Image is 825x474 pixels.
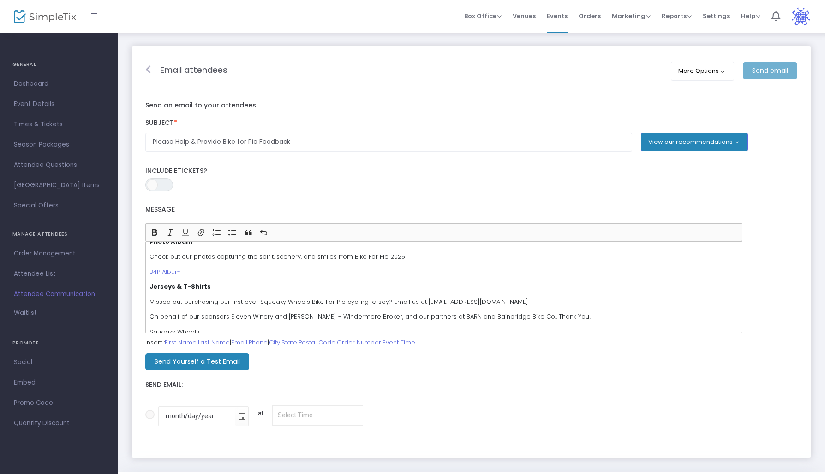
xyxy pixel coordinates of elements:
[14,139,104,151] span: Season Packages
[198,338,230,347] a: Last Name
[14,308,37,318] span: Waitlist
[281,338,297,347] a: State
[14,179,104,191] span: [GEOGRAPHIC_DATA] Items
[149,267,181,276] a: B4P Album
[741,12,760,20] span: Help
[159,407,235,426] input: Toggle calendarat
[231,338,247,347] a: Email
[145,241,742,333] div: Rich Text Editor, main
[299,338,335,347] a: Postal Code
[165,338,197,347] a: First Name
[149,237,192,246] strong: Photo Album
[14,417,104,429] span: Quantity Discount
[149,312,738,321] p: On behalf of our sponsors Eleven Winery and [PERSON_NAME] - Windermere Broker, and our partners a...
[149,282,211,291] strong: Jerseys & T-Shirts
[12,225,105,243] h4: MANAGE ATTENDEES
[14,98,104,110] span: Event Details
[513,4,536,28] span: Venues
[12,334,105,352] h4: PROMOTE
[14,288,104,300] span: Attendee Communication
[14,78,104,90] span: Dashboard
[145,201,742,219] label: Message
[145,223,742,242] div: Editor toolbar
[337,338,381,347] a: Order Number
[145,353,249,370] m-button: Send Yourself a Test Email
[269,338,280,347] a: City
[641,133,748,151] button: View our recommendations
[12,55,105,74] h4: GENERAL
[160,64,227,76] m-panel-title: Email attendees
[145,109,797,448] form: Insert : | | | | | | | |
[662,12,692,20] span: Reports
[14,248,104,260] span: Order Management
[14,159,104,171] span: Attendee Questions
[14,200,104,212] span: Special Offers
[464,12,502,20] span: Box Office
[249,338,268,347] a: Phone
[149,252,738,261] p: Check out our photos capturing the spirit, scenery, and smiles from Bike For Pie 2025
[235,407,248,426] button: Toggle calendar
[272,405,363,425] input: Toggle calendarat
[579,4,601,28] span: Orders
[383,338,415,347] a: Event Time
[145,167,797,175] label: Include Etickets?
[671,62,734,80] button: More Options
[145,101,797,110] label: Send an email to your attendees:
[14,397,104,409] span: Promo Code
[145,381,797,389] label: Send Email:
[141,114,802,133] label: Subject
[14,118,104,130] span: Times & Tickets
[14,377,104,389] span: Embed
[145,133,632,152] input: Enter Subject
[547,4,568,28] span: Events
[253,409,268,420] p: at
[149,297,738,307] p: Missed out purchasing our first ever Squeaky Wheels Bike For Pie cycling jersey? Email us at [EMA...
[14,356,104,368] span: Social
[14,268,104,280] span: Attendee List
[703,4,730,28] span: Settings
[149,327,738,337] p: Squeaky Wheels
[612,12,651,20] span: Marketing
